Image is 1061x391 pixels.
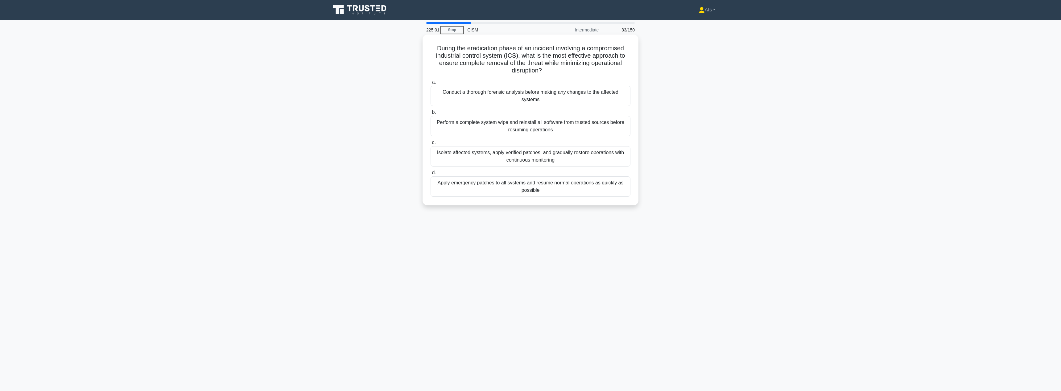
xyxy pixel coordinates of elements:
a: Ats [684,4,730,16]
span: a. [432,79,436,84]
span: d. [432,170,436,175]
div: CISM [464,24,548,36]
div: Conduct a thorough forensic analysis before making any changes to the affected systems [431,86,630,106]
a: Stop [440,26,464,34]
div: Apply emergency patches to all systems and resume normal operations as quickly as possible [431,176,630,197]
div: Perform a complete system wipe and reinstall all software from trusted sources before resuming op... [431,116,630,136]
div: 33/150 [602,24,638,36]
div: 225:01 [423,24,440,36]
h5: During the eradication phase of an incident involving a compromised industrial control system (IC... [430,44,631,75]
span: b. [432,109,436,115]
div: Intermediate [548,24,602,36]
span: c. [432,140,436,145]
div: Isolate affected systems, apply verified patches, and gradually restore operations with continuou... [431,146,630,167]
